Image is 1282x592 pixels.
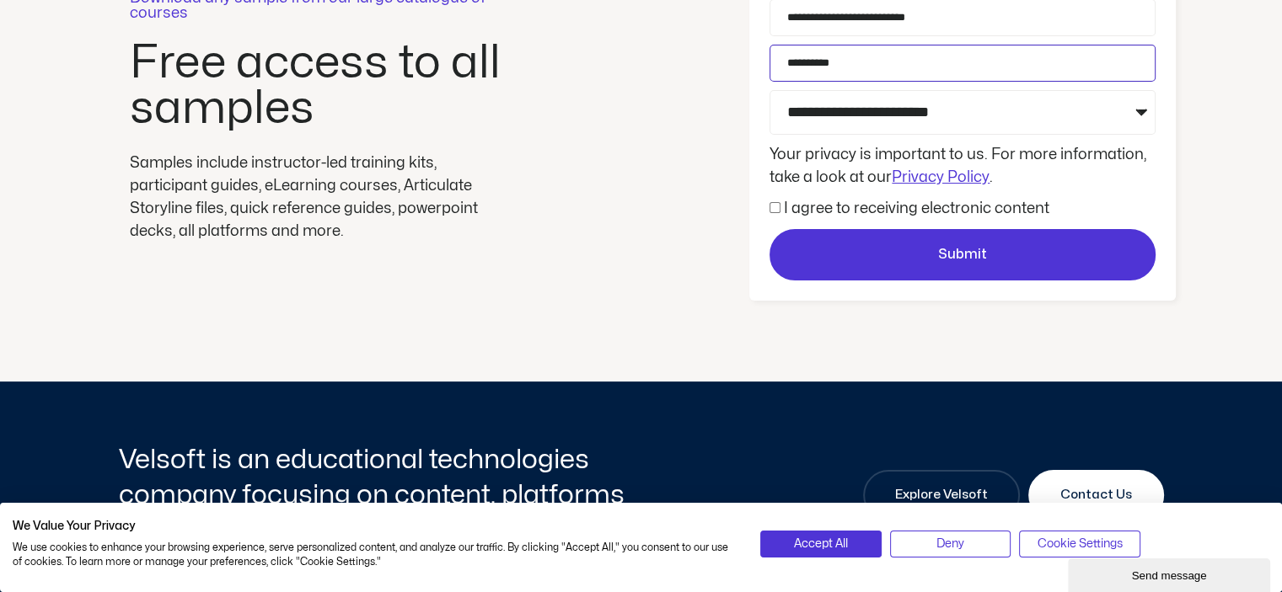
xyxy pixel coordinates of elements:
[863,470,1020,520] a: Explore Velsoft
[890,531,1011,557] button: Deny all cookies
[1019,531,1140,557] button: Adjust cookie preferences
[770,229,1156,281] button: Submit
[794,535,848,553] span: Accept All
[760,531,881,557] button: Accept all cookies
[130,152,509,243] div: Samples include instructor-led training kits, participant guides, eLearning courses, Articulate S...
[784,201,1049,216] label: I agree to receiving electronic content
[1028,470,1164,520] a: Contact Us
[938,244,987,266] span: Submit
[13,519,735,534] h2: We Value Your Privacy
[765,143,1160,189] div: Your privacy is important to us. For more information, take a look at our .
[130,40,509,131] h2: Free access to all samples
[1037,535,1122,553] span: Cookie Settings
[892,170,990,184] a: Privacy Policy
[119,442,637,547] h2: Velsoft is an educational technologies company focusing on content, platforms and custom developm...
[936,535,964,553] span: Deny
[13,541,735,569] p: We use cookies to enhance your browsing experience, serve personalized content, and analyze our t...
[1068,555,1274,592] iframe: chat widget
